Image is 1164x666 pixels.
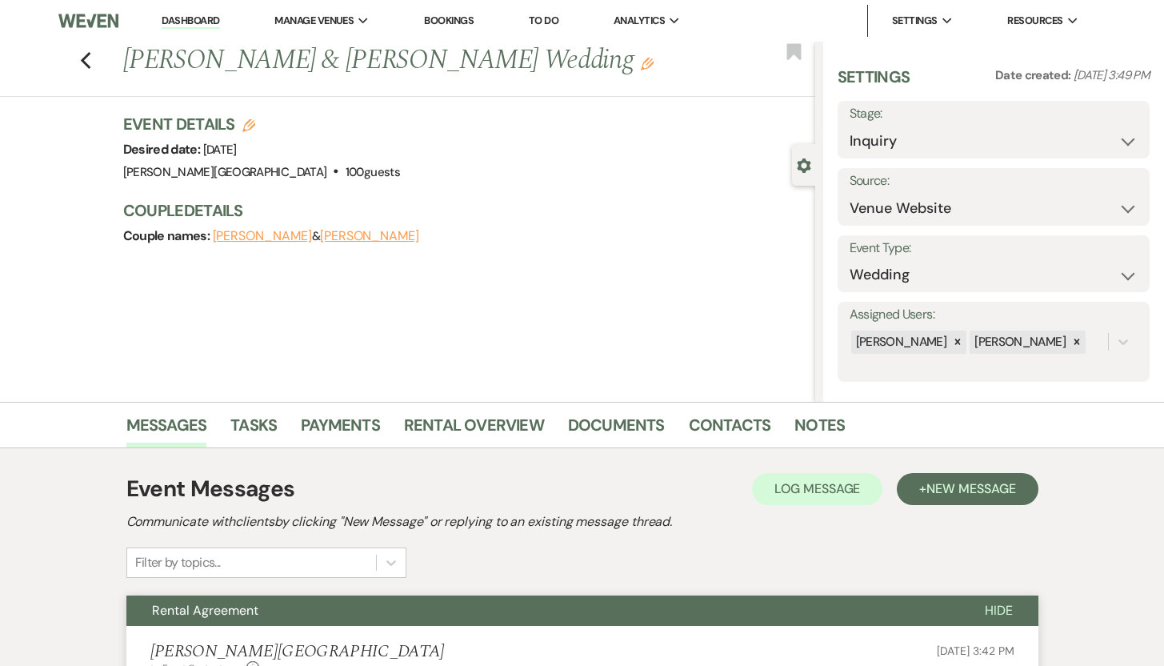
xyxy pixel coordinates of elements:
span: Log Message [774,480,860,497]
span: Settings [892,13,938,29]
a: Bookings [424,14,474,27]
span: Hide [985,602,1013,619]
a: Payments [301,412,380,447]
button: Close lead details [797,157,811,172]
h3: Couple Details [123,199,799,222]
button: Log Message [752,473,882,505]
span: Couple names: [123,227,213,244]
a: Dashboard [162,14,219,29]
div: Filter by topics... [135,553,221,572]
label: Assigned Users: [850,303,1138,327]
h1: [PERSON_NAME] & [PERSON_NAME] Wedding [123,42,670,80]
button: [PERSON_NAME] [320,230,419,243]
h3: Settings [838,66,910,101]
img: Weven Logo [58,4,118,38]
a: Documents [568,412,665,447]
h3: Event Details [123,113,400,135]
span: Resources [1007,13,1062,29]
h1: Event Messages [126,472,295,506]
span: New Message [926,480,1015,497]
div: [PERSON_NAME] [851,331,950,354]
span: [PERSON_NAME][GEOGRAPHIC_DATA] [123,164,327,180]
a: Rental Overview [404,412,544,447]
button: Hide [959,596,1038,626]
span: & [213,228,419,244]
a: Contacts [689,412,771,447]
span: 100 guests [346,164,400,180]
label: Stage: [850,102,1138,126]
a: To Do [529,14,558,27]
a: Notes [794,412,845,447]
span: Analytics [614,13,665,29]
h2: Communicate with clients by clicking "New Message" or replying to an existing message thread. [126,512,1038,532]
a: Tasks [230,412,277,447]
h5: [PERSON_NAME][GEOGRAPHIC_DATA] [150,642,445,662]
span: Date created: [995,67,1074,83]
span: [DATE] 3:49 PM [1074,67,1150,83]
span: [DATE] [203,142,237,158]
span: Desired date: [123,141,203,158]
label: Event Type: [850,237,1138,260]
button: +New Message [897,473,1038,505]
div: [PERSON_NAME] [970,331,1068,354]
span: [DATE] 3:42 PM [937,644,1014,658]
button: Edit [641,56,654,70]
button: Rental Agreement [126,596,959,626]
a: Messages [126,412,207,447]
label: Source: [850,170,1138,193]
button: [PERSON_NAME] [213,230,312,243]
span: Rental Agreement [152,602,258,619]
span: Manage Venues [274,13,354,29]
